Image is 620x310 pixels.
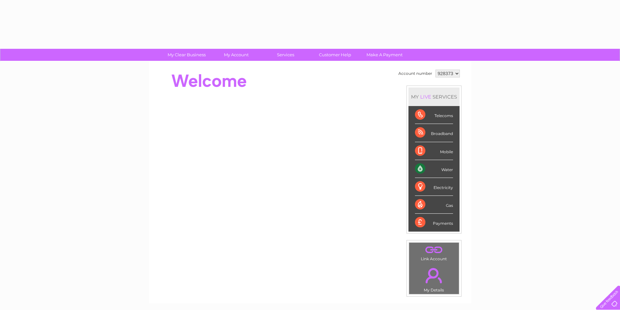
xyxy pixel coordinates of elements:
a: My Account [209,49,263,61]
div: Payments [415,214,453,231]
a: Services [259,49,312,61]
div: Mobile [415,142,453,160]
div: LIVE [419,94,433,100]
div: Broadband [415,124,453,142]
a: Customer Help [308,49,362,61]
td: Link Account [409,242,459,263]
a: . [411,244,457,256]
div: Telecoms [415,106,453,124]
td: My Details [409,263,459,294]
div: Water [415,160,453,178]
a: Make A Payment [358,49,411,61]
div: Gas [415,196,453,214]
a: . [411,264,457,287]
div: MY SERVICES [408,88,460,106]
td: Account number [397,68,434,79]
a: My Clear Business [160,49,214,61]
div: Electricity [415,178,453,196]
